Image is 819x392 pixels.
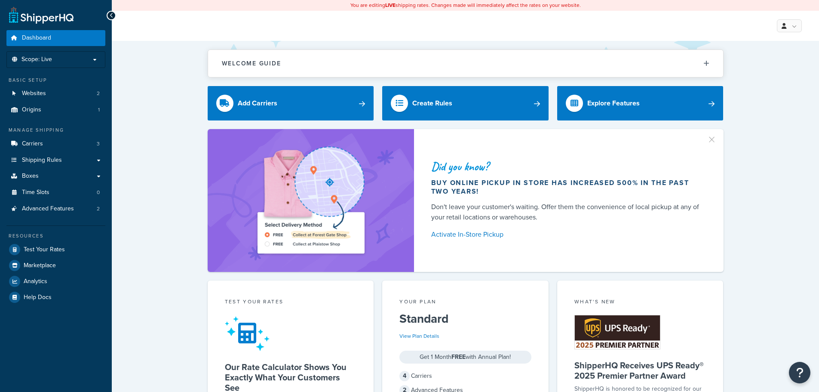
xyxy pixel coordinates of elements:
span: Analytics [24,278,47,285]
a: Analytics [6,274,105,289]
h2: Welcome Guide [222,60,281,67]
a: Marketplace [6,258,105,273]
li: Carriers [6,136,105,152]
div: Create Rules [412,97,452,109]
span: Shipping Rules [22,157,62,164]
div: Your Plan [399,298,531,308]
div: Manage Shipping [6,127,105,134]
span: Websites [22,90,46,97]
button: Open Resource Center [789,362,810,383]
div: What's New [574,298,706,308]
span: 3 [97,140,100,148]
div: Add Carriers [238,97,277,109]
a: Carriers3 [6,136,105,152]
a: Shipping Rules [6,152,105,168]
span: 1 [98,106,100,114]
li: Advanced Features [6,201,105,217]
a: Boxes [6,168,105,184]
span: 0 [97,189,100,196]
li: Origins [6,102,105,118]
div: Explore Features [587,97,640,109]
a: Test Your Rates [6,242,105,257]
button: Welcome Guide [208,50,723,77]
a: Create Rules [382,86,549,120]
div: Don't leave your customer's waiting. Offer them the convenience of local pickup at any of your re... [431,202,703,222]
span: Dashboard [22,34,51,42]
div: Get 1 Month with Annual Plan! [399,351,531,364]
div: Resources [6,232,105,240]
div: Carriers [399,370,531,382]
h5: Standard [399,312,531,326]
a: View Plan Details [399,332,439,340]
span: 2 [97,90,100,97]
span: Marketplace [24,262,56,269]
span: Help Docs [24,294,52,301]
a: Help Docs [6,290,105,305]
a: Activate In-Store Pickup [431,228,703,241]
a: Websites2 [6,86,105,102]
a: Add Carriers [208,86,374,120]
span: Scope: Live [21,56,52,63]
span: Origins [22,106,41,114]
span: 4 [399,371,410,381]
a: Time Slots0 [6,185,105,201]
a: Advanced Features2 [6,201,105,217]
a: Explore Features [557,86,724,120]
div: Buy online pickup in store has increased 500% in the past two years! [431,179,703,196]
span: 2 [97,205,100,213]
strong: FREE [451,352,466,361]
li: Time Slots [6,185,105,201]
a: Origins1 [6,102,105,118]
div: Did you know? [431,161,703,173]
span: Time Slots [22,189,49,196]
span: Advanced Features [22,205,74,213]
img: ad-shirt-map-b0359fc47e01cab431d101c4b569394f6a03f54285957d908178d52f29eb9668.png [233,142,389,259]
li: Websites [6,86,105,102]
span: Boxes [22,173,39,180]
b: LIVE [385,1,396,9]
h5: ShipperHQ Receives UPS Ready® 2025 Premier Partner Award [574,360,706,381]
a: Dashboard [6,30,105,46]
span: Carriers [22,140,43,148]
div: Test your rates [225,298,357,308]
span: Test Your Rates [24,246,65,253]
div: Basic Setup [6,77,105,84]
